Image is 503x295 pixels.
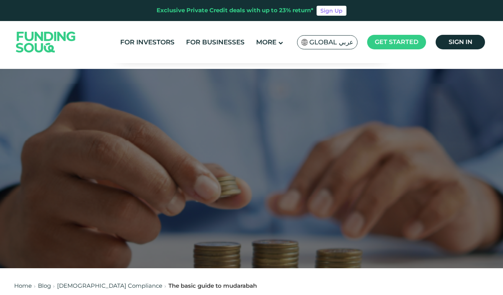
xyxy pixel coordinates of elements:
span: More [256,38,276,46]
a: Home [14,282,32,289]
a: Blog [38,282,51,289]
a: Sign in [436,35,485,49]
a: [DEMOGRAPHIC_DATA] Compliance [57,282,162,289]
a: For Businesses [184,36,247,49]
span: Global عربي [309,38,353,47]
div: The basic guide to mudarabah [168,282,257,290]
img: SA Flag [301,39,308,46]
img: Logo [8,23,83,61]
span: Sign in [449,38,472,46]
div: Exclusive Private Credit deals with up to 23% return* [157,6,314,15]
a: Sign Up [317,6,346,16]
span: Get started [375,38,418,46]
a: For Investors [118,36,176,49]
